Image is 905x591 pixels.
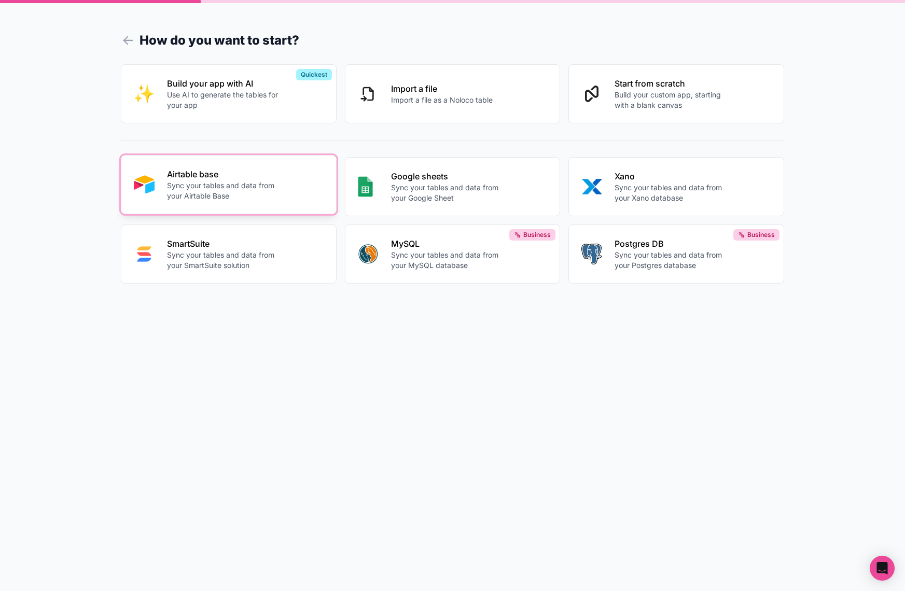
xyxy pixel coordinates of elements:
[391,170,506,182] p: Google sheets
[568,224,784,284] button: POSTGRESPostgres DBSync your tables and data from your Postgres databaseBusiness
[615,77,730,90] p: Start from scratch
[167,77,282,90] p: Build your app with AI
[121,31,784,50] h1: How do you want to start?
[747,231,775,239] span: Business
[167,90,282,110] p: Use AI to generate the tables for your app
[870,556,895,581] div: Open Intercom Messenger
[568,64,784,123] button: Start from scratchBuild your custom app, starting with a blank canvas
[345,157,561,216] button: GOOGLE_SHEETSGoogle sheetsSync your tables and data from your Google Sheet
[121,224,337,284] button: SMART_SUITESmartSuiteSync your tables and data from your SmartSuite solution
[345,64,561,123] button: Import a fileImport a file as a Noloco table
[391,82,493,95] p: Import a file
[134,244,155,264] img: SMART_SUITE
[391,237,506,250] p: MySQL
[296,69,332,80] div: Quickest
[167,237,282,250] p: SmartSuite
[581,244,602,264] img: POSTGRES
[121,64,337,123] button: INTERNAL_WITH_AIBuild your app with AIUse AI to generate the tables for your appQuickest
[615,182,730,203] p: Sync your tables and data from your Xano database
[523,231,551,239] span: Business
[391,95,493,105] p: Import a file as a Noloco table
[358,244,379,264] img: MYSQL
[581,176,602,197] img: XANO
[391,250,506,271] p: Sync your tables and data from your MySQL database
[134,174,155,195] img: AIRTABLE
[615,170,730,182] p: Xano
[167,180,282,201] p: Sync your tables and data from your Airtable Base
[167,168,282,180] p: Airtable base
[134,83,155,104] img: INTERNAL_WITH_AI
[121,155,337,214] button: AIRTABLEAirtable baseSync your tables and data from your Airtable Base
[615,237,730,250] p: Postgres DB
[615,90,730,110] p: Build your custom app, starting with a blank canvas
[167,250,282,271] p: Sync your tables and data from your SmartSuite solution
[391,182,506,203] p: Sync your tables and data from your Google Sheet
[358,176,373,197] img: GOOGLE_SHEETS
[615,250,730,271] p: Sync your tables and data from your Postgres database
[568,157,784,216] button: XANOXanoSync your tables and data from your Xano database
[345,224,561,284] button: MYSQLMySQLSync your tables and data from your MySQL databaseBusiness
